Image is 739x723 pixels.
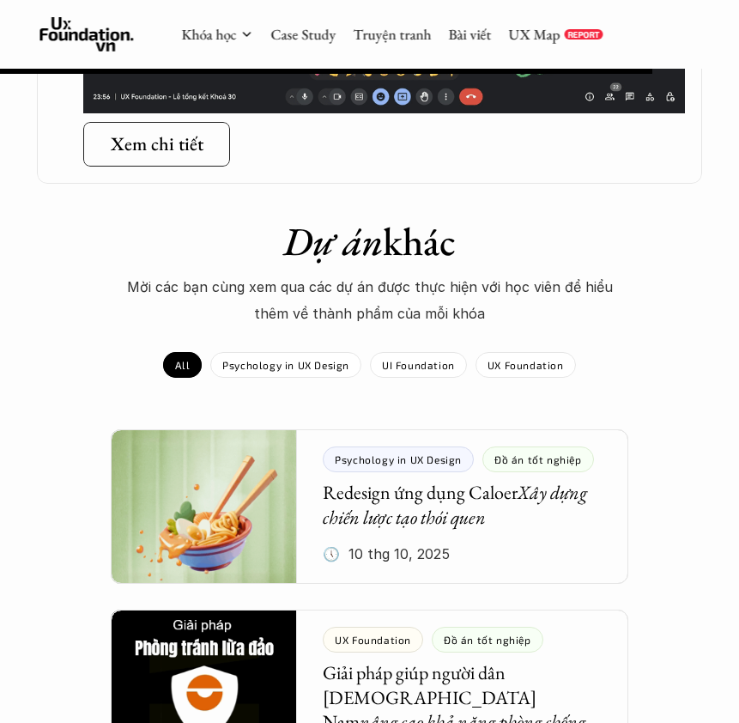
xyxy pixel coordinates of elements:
[353,25,431,44] a: Truyện tranh
[111,429,628,584] a: Psychology in UX DesignĐồ án tốt nghiệpRedesign ứng dụng CaloerXây dựng chiến lược tạo thói quen🕔...
[283,216,383,267] em: Dự án
[70,218,670,265] h1: khác
[112,274,627,326] p: Mời các bạn cùng xem qua các dự án được thực hiện với học viên để hiểu thêm về thành phẩm của mỗi...
[382,359,455,371] p: UI Foundation
[488,359,564,371] p: UX Foundation
[111,133,203,155] h5: Xem chi tiết
[181,25,236,44] a: Khóa học
[567,29,599,39] p: REPORT
[83,122,230,167] a: Xem chi tiết
[564,29,603,39] a: REPORT
[222,359,349,371] p: Psychology in UX Design
[508,25,560,44] a: UX Map
[175,359,190,371] p: All
[270,25,336,44] a: Case Study
[448,25,491,44] a: Bài viết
